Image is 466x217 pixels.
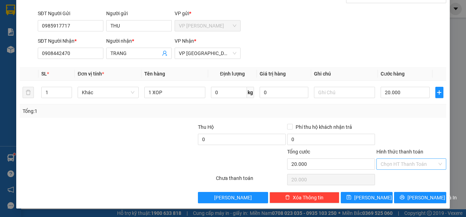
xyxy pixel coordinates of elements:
th: Ghi chú [311,67,378,81]
span: save [346,195,351,200]
div: Chưa thanh toán [215,174,286,187]
span: plus [436,90,443,95]
span: Xóa Thông tin [293,194,323,201]
span: Giá trị hàng [260,71,286,77]
span: VP Sài Gòn [179,48,236,59]
label: Hình thức thanh toán [376,149,423,155]
span: Nhận: [68,7,85,14]
span: Chưa cước : [67,47,99,55]
span: kg [247,87,254,98]
button: delete [23,87,34,98]
span: Đơn vị tính [78,71,104,77]
div: 0772642566 [68,31,140,41]
input: Ghi Chú [314,87,375,98]
div: VP [GEOGRAPHIC_DATA] [68,6,140,23]
button: save[PERSON_NAME] [341,192,393,203]
span: Khác [82,87,134,98]
div: LUAN [68,23,140,31]
span: Gửi: [6,7,17,14]
button: plus [435,87,443,98]
div: 70.000 [67,46,141,55]
span: Định lượng [220,71,245,77]
span: [PERSON_NAME] [354,194,392,201]
div: Tổng: 1 [23,107,180,115]
button: printer[PERSON_NAME] và In [394,192,446,203]
span: VP Nhận [175,38,194,44]
span: Phí thu hộ khách nhận trả [293,123,355,131]
span: SL [41,71,47,77]
div: VP [PERSON_NAME] [6,6,63,23]
span: user-add [162,50,168,56]
button: deleteXóa Thông tin [270,192,339,203]
span: delete [285,195,290,200]
button: [PERSON_NAME] [198,192,268,203]
div: SĐT Người Gửi [38,10,103,17]
div: SĐT Người Nhận [38,37,103,45]
div: Người nhận [106,37,172,45]
input: 0 [260,87,309,98]
span: Cước hàng [381,71,405,77]
span: VP Cao Tốc [179,20,236,31]
div: NHU [6,23,63,31]
div: Người gửi [106,10,172,17]
span: Tên hàng [144,71,165,77]
span: [PERSON_NAME] [214,194,252,201]
span: Thu Hộ [198,124,214,130]
div: VP gửi [175,10,240,17]
span: Tổng cước [287,149,310,155]
input: VD: Bàn, Ghế [144,87,205,98]
div: 0914106920 [6,31,63,41]
span: [PERSON_NAME] và In [407,194,457,201]
span: printer [400,195,405,200]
